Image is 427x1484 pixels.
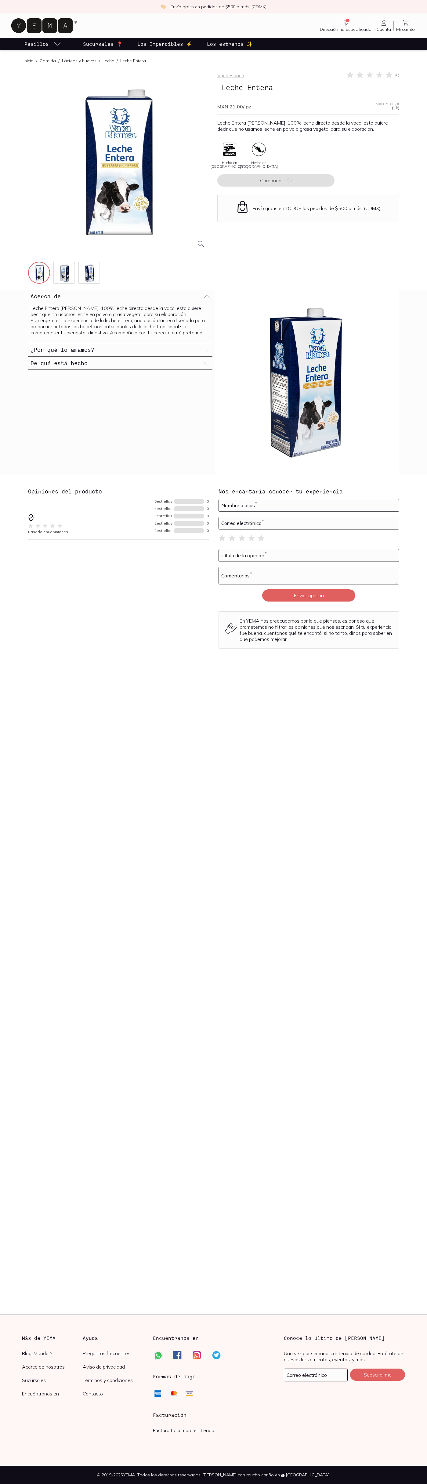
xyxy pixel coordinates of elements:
[217,120,399,132] p: Leche Entera [PERSON_NAME]. 100% leche directa desde la vaca, esto quiere decir que no usamos lec...
[82,38,124,50] a: Sucursales 📍
[284,1369,347,1381] input: mimail@gmail.com
[236,200,249,213] img: Envío
[83,1350,143,1356] a: Preguntas frecuentes
[170,4,266,10] p: ¡Envío gratis en pedidos de $500 o más! (CDMX)
[31,305,210,336] p: Leche Entera [PERSON_NAME]. 100% leche directa desde la vaca, esto quiere decir que no usamos lec...
[79,262,101,284] img: vaca-blanca-entera-lateral2_48bd7c8f-4a9e-4139-a3a6-9786aee8441e=fwebp-q70-w256
[222,142,237,157] img: hecho-en-mexico_be968a7e-d89d-4421-bc8c-fa5fcc93e184=fwebp-q70-w96
[83,40,123,48] p: Sucursales 📍
[28,511,34,523] span: 0
[137,40,192,48] p: Los Imperdibles ⚡️
[396,27,415,32] span: Mi carrito
[28,529,68,534] span: Basado en 0 opiniones
[207,507,209,511] div: 0
[22,1391,83,1397] a: Encuéntranos en
[284,1334,405,1342] h3: Conoce lo último de [PERSON_NAME]
[154,507,172,511] div: 4 estrellas
[207,40,253,48] p: Los estrenos ✨
[206,38,254,50] a: Los estrenos ✨
[23,38,62,50] a: pasillo-todos-link
[317,19,374,32] a: Dirección no especificada
[320,27,371,32] span: Dirección no especificada
[103,58,114,64] a: Leche
[392,106,399,110] span: (1 lt)
[22,1364,83,1370] a: Acerca de nosotros
[284,1350,405,1362] p: Una vez por semana, contenido de calidad. Entérate de nuevos lanzamientos, eventos, y más.
[96,58,103,64] span: /
[83,1334,143,1342] h3: Ayuda
[219,487,399,495] h3: Nos encantaría conocer tu experiencia
[207,522,209,525] div: 0
[217,104,251,110] span: MXN 21.00 / pz
[374,19,393,32] a: Cuenta
[153,1427,214,1433] a: Factura tu compra en tienda
[31,346,94,354] h3: ¿Por qué lo amamos?
[24,58,34,64] a: Inicio
[262,589,355,602] button: Enviar opinión
[161,4,166,9] img: check
[153,1334,199,1342] h3: Encuéntranos en
[395,73,399,77] span: ( 0 )
[83,1364,143,1370] a: Aviso de privacidad
[240,161,278,168] span: Hecho en [GEOGRAPHIC_DATA]
[251,142,266,157] img: artboard-3-copy-22x_c9daec04-8bad-4784-930e-66672e948571=fwebp-q70-w96
[350,1369,405,1381] button: Subscribirme
[154,500,172,503] div: 5 estrellas
[153,1411,274,1419] h3: Facturación
[83,1391,143,1397] a: Contacto
[154,529,172,533] div: 1 estrellas
[154,514,172,518] div: 3 estrellas
[28,487,209,495] h3: Opiniones del producto
[114,58,120,64] span: /
[62,58,96,64] a: Lácteos y huevos
[153,1373,196,1380] h3: Formas de pago
[376,102,399,106] span: MXN 21.00 / lt
[40,58,56,64] a: Comida
[136,38,194,50] a: Los Imperdibles ⚡️
[56,58,62,64] span: /
[217,174,335,187] button: Cargando...
[22,1377,83,1383] a: Sucursales
[207,514,209,518] div: 0
[207,500,209,503] div: 0
[31,292,61,300] h3: Acerca de
[394,19,417,32] a: Mi carrito
[217,82,277,93] span: Leche Entera
[207,529,209,533] div: 0
[83,1377,143,1383] a: Términos y condiciones
[215,290,399,475] img: 32303 leche entera vaca blanca
[34,58,40,64] span: /
[22,1350,83,1356] a: Blog: Mundo Y
[29,262,51,284] img: vaca-blanca-entera-frente_5700b8f9-c438-4a94-8ac6-97e4dd6acb1c=fwebp-q70-w256
[217,72,244,78] a: Vaca Blanca
[240,618,393,642] p: En YEMA nos preocupamos por lo que piensas, es por eso que prometemos no filtrar las opiniones qu...
[203,1472,330,1478] span: [PERSON_NAME] con mucho cariño en [GEOGRAPHIC_DATA].
[24,40,49,48] p: Pasillos
[120,58,146,64] p: Leche Entera
[211,161,248,168] span: Hecho en [GEOGRAPHIC_DATA]
[54,262,76,284] img: vaca-blanca-entera-lateral1_83bdbaec-7422-49ef-8adf-1f0486403f17=fwebp-q70-w256
[377,27,391,32] span: Cuenta
[22,1334,83,1342] h3: Más de YEMA
[251,205,381,211] p: ¡Envío gratis en TODOS los pedidos de $500 o más! (CDMX)
[31,359,88,367] h3: De qué está hecho
[154,522,172,525] div: 2 estrellas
